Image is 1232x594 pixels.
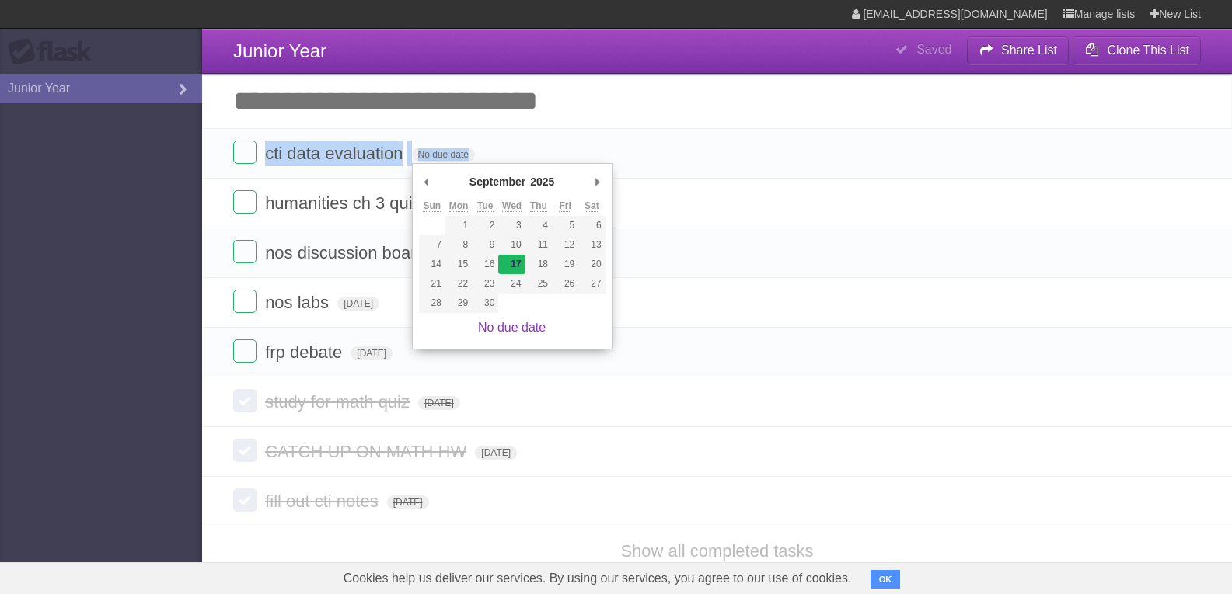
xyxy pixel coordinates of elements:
[498,216,525,235] button: 3
[467,170,528,193] div: September
[265,293,333,312] span: nos labs
[478,321,546,334] a: No due date
[1107,43,1189,57] b: Clone This List
[387,495,429,509] span: [DATE]
[1001,43,1057,57] b: Share List
[233,439,257,462] label: Done
[233,40,326,61] span: Junior Year
[552,274,578,294] button: 26
[559,200,571,212] abbr: Friday
[1073,36,1201,64] button: Clone This List
[445,274,472,294] button: 22
[475,446,517,460] span: [DATE]
[233,141,257,164] label: Done
[552,216,578,235] button: 5
[498,274,525,294] button: 24
[472,255,498,274] button: 16
[578,235,605,255] button: 13
[233,290,257,313] label: Done
[265,243,430,262] span: nos discussion board
[445,216,472,235] button: 1
[445,235,472,255] button: 8
[578,255,605,274] button: 20
[498,235,525,255] button: 10
[449,200,469,212] abbr: Monday
[265,144,407,163] span: cti data evaluation
[585,200,599,212] abbr: Saturday
[265,193,425,213] span: humanities ch 3 quiz
[620,541,813,561] a: Show all completed tasks
[419,294,445,313] button: 28
[525,235,552,255] button: 11
[337,297,379,311] span: [DATE]
[590,170,606,193] button: Next Month
[916,43,951,56] b: Saved
[233,339,257,363] label: Done
[472,274,498,294] button: 23
[419,170,435,193] button: Previous Month
[502,200,522,212] abbr: Wednesday
[578,216,605,235] button: 6
[265,392,414,412] span: study for math quiz
[233,240,257,263] label: Done
[445,255,472,274] button: 15
[419,235,445,255] button: 7
[8,38,101,66] div: Flask
[472,294,498,313] button: 30
[265,442,470,461] span: CATCH UP ON MATH HW
[265,492,382,511] span: fill out cti notes
[419,255,445,274] button: 14
[233,488,257,512] label: Done
[472,216,498,235] button: 2
[351,346,393,360] span: [DATE]
[530,200,547,212] abbr: Thursday
[552,255,578,274] button: 19
[412,148,475,162] span: No due date
[528,170,557,193] div: 2025
[967,36,1070,64] button: Share List
[418,396,460,410] span: [DATE]
[525,255,552,274] button: 18
[233,389,257,412] label: Done
[498,255,525,274] button: 17
[525,216,552,235] button: 4
[477,200,493,212] abbr: Tuesday
[423,200,441,212] abbr: Sunday
[472,235,498,255] button: 9
[552,235,578,255] button: 12
[419,274,445,294] button: 21
[328,563,867,594] span: Cookies help us deliver our services. By using our services, you agree to our use of cookies.
[578,274,605,294] button: 27
[265,342,346,362] span: frp debate
[233,190,257,214] label: Done
[525,274,552,294] button: 25
[871,570,901,589] button: OK
[445,294,472,313] button: 29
